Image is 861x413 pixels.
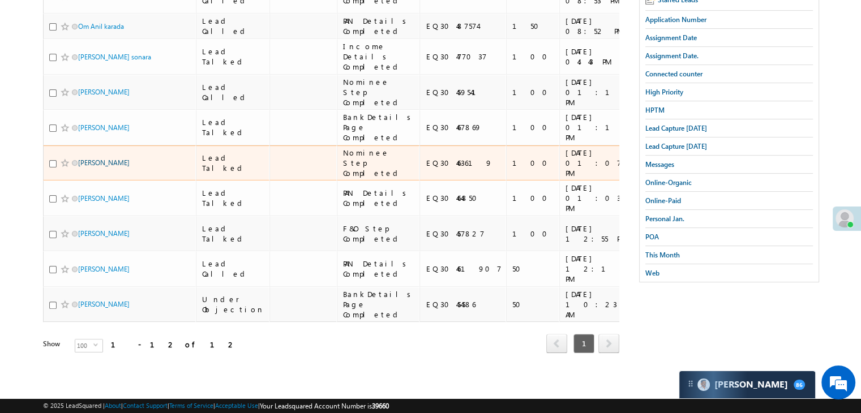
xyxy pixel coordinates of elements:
[679,371,816,399] div: carter-dragCarter[PERSON_NAME]86
[19,59,48,74] img: d_60004797649_company_0_60004797649
[202,294,264,315] div: Under Objection
[15,105,207,315] textarea: Type your message and hit 'Enter'
[645,251,680,259] span: This Month
[202,16,264,36] div: Lead Called
[343,148,415,178] div: Nominee Step Completed
[343,289,415,320] div: BankDetails Page Completed
[645,106,665,114] span: HPTM
[78,88,130,96] a: [PERSON_NAME]
[645,33,697,42] span: Assignment Date
[566,223,627,244] div: [DATE] 12:55 PM
[645,196,681,205] span: Online-Paid
[75,339,93,352] span: 100
[343,77,415,107] div: Nominee Step Completed
[426,264,501,274] div: EQ30461907
[186,6,213,33] div: Minimize live chat window
[202,223,264,244] div: Lead Talked
[645,51,699,60] span: Assignment Date.
[645,15,706,24] span: Application Number
[426,51,501,62] div: EQ30477037
[426,21,501,31] div: EQ30487574
[512,193,554,203] div: 100
[426,193,501,203] div: EQ30464850
[598,334,619,353] span: next
[202,46,264,67] div: Lead Talked
[105,402,121,409] a: About
[343,188,415,208] div: PAN Details Completed
[202,188,264,208] div: Lead Talked
[566,77,627,107] div: [DATE] 01:14 PM
[154,325,205,340] em: Start Chat
[78,22,124,31] a: Om Anil karada
[202,117,264,137] div: Lead Talked
[566,148,627,178] div: [DATE] 01:07 PM
[512,21,554,31] div: 150
[426,229,501,239] div: EQ30457827
[426,299,501,309] div: EQ30454586
[78,194,130,203] a: [PERSON_NAME]
[645,269,659,277] span: Web
[512,158,554,168] div: 100
[426,158,501,168] div: EQ30463619
[714,379,788,390] span: Carter
[512,87,554,97] div: 100
[426,87,501,97] div: EQ30459541
[645,124,707,132] span: Lead Capture [DATE]
[598,335,619,353] a: next
[78,300,130,308] a: [PERSON_NAME]
[566,46,627,67] div: [DATE] 04:43 PM
[697,378,710,391] img: Carter
[512,264,554,274] div: 50
[343,41,415,72] div: Income Details Completed
[43,339,66,349] div: Show
[93,342,102,347] span: select
[59,59,190,74] div: Chat with us now
[686,379,695,388] img: carter-drag
[202,153,264,173] div: Lead Talked
[512,122,554,132] div: 100
[512,299,554,309] div: 50
[78,53,151,61] a: [PERSON_NAME] sonara
[343,112,415,143] div: BankDetails Page Completed
[645,160,674,169] span: Messages
[566,253,627,284] div: [DATE] 12:13 PM
[512,51,554,62] div: 100
[645,233,659,241] span: POA
[43,401,389,411] span: © 2025 LeadSquared | | | | |
[512,229,554,239] div: 100
[78,123,130,132] a: [PERSON_NAME]
[372,402,389,410] span: 39660
[426,122,501,132] div: EQ30467869
[78,158,130,167] a: [PERSON_NAME]
[78,229,130,238] a: [PERSON_NAME]
[566,183,627,213] div: [DATE] 01:03 PM
[343,259,415,279] div: PAN Details Completed
[260,402,389,410] span: Your Leadsquared Account Number is
[343,16,415,36] div: PAN Details Completed
[111,338,236,351] div: 1 - 12 of 12
[573,334,594,353] span: 1
[123,402,168,409] a: Contact Support
[202,259,264,279] div: Lead Called
[215,402,258,409] a: Acceptable Use
[645,70,702,78] span: Connected counter
[169,402,213,409] a: Terms of Service
[546,335,567,353] a: prev
[566,16,627,36] div: [DATE] 08:52 PM
[566,289,627,320] div: [DATE] 10:23 AM
[343,223,415,244] div: F&O Step Completed
[645,178,692,187] span: Online-Organic
[566,112,627,143] div: [DATE] 01:13 PM
[202,82,264,102] div: Lead Called
[645,88,683,96] span: High Priority
[645,214,684,223] span: Personal Jan.
[546,334,567,353] span: prev
[78,265,130,273] a: [PERSON_NAME]
[645,142,707,150] span: Lead Capture [DATE]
